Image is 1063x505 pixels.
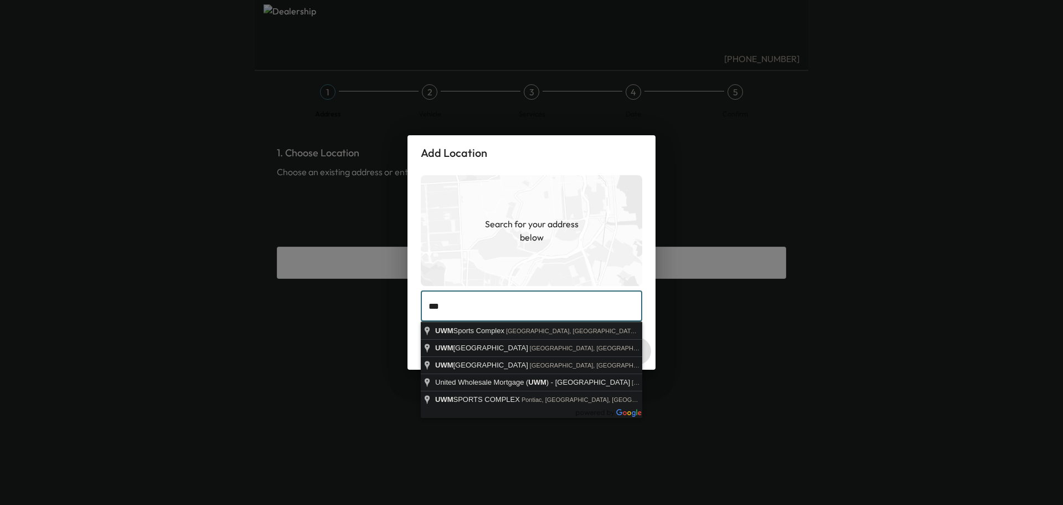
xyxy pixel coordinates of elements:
span: [GEOGRAPHIC_DATA] [435,361,530,369]
span: [GEOGRAPHIC_DATA], [GEOGRAPHIC_DATA], [GEOGRAPHIC_DATA], [GEOGRAPHIC_DATA] [530,362,793,369]
span: SPORTS COMPLEX [435,395,522,404]
span: UWM [435,361,453,369]
span: United Wholesale Mortgage ( ) - [GEOGRAPHIC_DATA] [435,378,632,386]
span: [GEOGRAPHIC_DATA], [GEOGRAPHIC_DATA], [GEOGRAPHIC_DATA], [GEOGRAPHIC_DATA] [530,345,793,351]
span: [GEOGRAPHIC_DATA], [GEOGRAPHIC_DATA], [GEOGRAPHIC_DATA], [GEOGRAPHIC_DATA] [506,328,770,334]
img: empty-map-CL6vilOE.png [421,175,642,286]
h1: Search for your address below [476,217,587,244]
span: UWM [528,378,546,386]
span: UWM [435,395,453,404]
span: UWM [435,327,453,335]
span: [GEOGRAPHIC_DATA] [435,344,530,352]
span: UWM [435,344,453,352]
span: Sports Complex [435,327,506,335]
span: Pontiac, [GEOGRAPHIC_DATA], [GEOGRAPHIC_DATA] [522,396,675,403]
span: [GEOGRAPHIC_DATA], [GEOGRAPHIC_DATA], [GEOGRAPHIC_DATA], [GEOGRAPHIC_DATA] [632,379,895,386]
h2: Add Location [407,135,656,171]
